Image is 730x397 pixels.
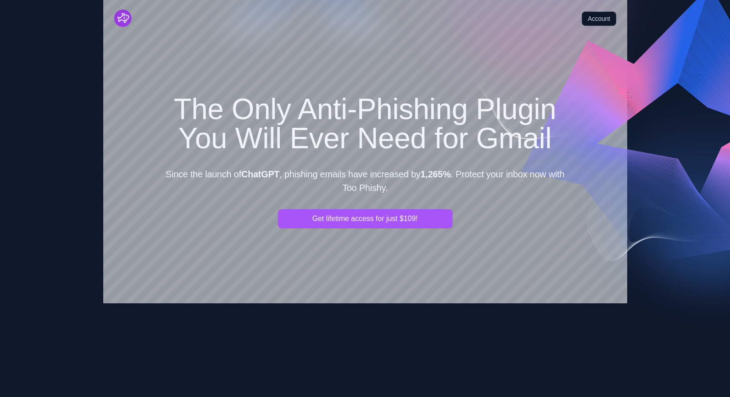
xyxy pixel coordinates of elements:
[161,95,569,153] h1: The Only Anti-Phishing Plugin You Will Ever Need for Gmail
[582,11,616,26] a: Account
[161,167,569,195] p: Since the launch of , phishing emails have increased by . Protect your inbox now with Too Phishy.
[241,169,279,179] b: ChatGPT
[114,10,131,27] img: Stellar
[114,10,131,27] a: Cruip
[420,169,451,179] b: 1,265%
[278,209,453,228] button: Get lifetime access for just $109!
